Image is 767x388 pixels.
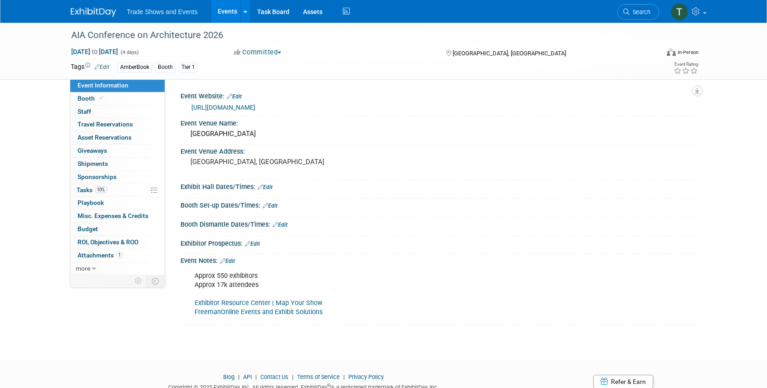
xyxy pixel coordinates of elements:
a: Contact Us [260,373,288,380]
div: Event Rating [674,62,698,67]
td: Tags [71,62,109,73]
a: Search [617,4,659,20]
a: Sponsorships [70,171,165,184]
a: Edit [258,184,273,190]
pre: [GEOGRAPHIC_DATA], [GEOGRAPHIC_DATA] [191,158,386,166]
span: Booth [78,95,105,102]
div: Event Venue Name: [181,116,697,128]
span: 10% [95,186,107,193]
span: Travel Reservations [78,121,133,128]
button: Committed [231,48,285,57]
div: Booth Set-up Dates/Times: [181,199,697,210]
a: Booth [70,92,165,105]
span: Tasks [77,186,107,194]
span: 1 [116,252,123,258]
span: Staff [78,108,91,115]
sup: ® [327,383,330,388]
span: ROI, Objectives & ROO [78,238,138,246]
a: Playbook [70,197,165,209]
a: Misc. Expenses & Credits [70,210,165,223]
img: Tiff Wagner [671,3,688,20]
a: Exhibitor Resource Center | Map Your Show [195,299,322,307]
a: Edit [94,64,109,70]
a: Budget [70,223,165,236]
div: Exhibit Hall Dates/Times: [181,180,697,192]
a: Edit [245,241,260,247]
span: Trade Shows and Events [127,8,198,15]
a: Tasks10% [70,184,165,197]
a: Edit [220,258,235,264]
td: Personalize Event Tab Strip [131,275,147,287]
a: [URL][DOMAIN_NAME] [191,104,255,111]
span: | [341,373,347,380]
span: | [290,373,296,380]
div: In-Person [677,49,699,56]
img: ExhibitDay [71,8,116,17]
span: Sponsorships [78,173,117,180]
i: Booth reservation complete [99,96,103,101]
a: Giveaways [70,145,165,157]
div: Event Format [606,47,699,61]
span: Budget [78,225,98,233]
span: more [76,265,90,272]
span: to [90,48,99,55]
span: Shipments [78,160,108,167]
div: [GEOGRAPHIC_DATA] [187,127,690,141]
a: Privacy Policy [348,373,384,380]
a: Edit [273,222,288,228]
a: Blog [223,373,234,380]
span: | [253,373,259,380]
div: AmberBook [117,63,152,72]
a: Edit [263,203,278,209]
a: Event Information [70,79,165,92]
a: ROI, Objectives & ROO [70,236,165,249]
a: Shipments [70,158,165,170]
span: Misc. Expenses & Credits [78,212,148,219]
span: Playbook [78,199,104,206]
a: Staff [70,106,165,118]
a: Edit [227,93,242,100]
span: Search [630,9,650,15]
div: Exhibitor Prospectus: [181,237,697,248]
div: Tier 1 [179,63,198,72]
span: Event Information [78,82,128,89]
img: Format-Inperson.png [667,48,676,56]
a: more [70,262,165,275]
a: Attachments1 [70,249,165,262]
a: Terms of Service [297,373,340,380]
div: Event Notes: [181,254,697,266]
span: | [236,373,242,380]
div: Event Venue Address: [181,145,697,156]
td: Toggle Event Tabs [146,275,165,287]
span: [DATE] [DATE] [71,48,118,56]
div: Booth [155,63,176,72]
div: AIA Conference on Architecture 2026 [68,27,645,44]
span: (4 days) [120,49,139,55]
div: Approx 550 exhibitors Approx 17k attendees [188,267,597,321]
a: Asset Reservations [70,131,165,144]
a: FreemanOnline Events and Exhibit Solutions [195,308,322,316]
span: Giveaways [78,147,107,154]
span: [GEOGRAPHIC_DATA], [GEOGRAPHIC_DATA] [453,50,566,57]
div: Booth Dismantle Dates/Times: [181,218,697,229]
a: API [243,373,252,380]
div: Event Website: [181,89,697,101]
span: Asset Reservations [78,134,132,141]
span: Attachments [78,252,123,259]
a: Travel Reservations [70,118,165,131]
